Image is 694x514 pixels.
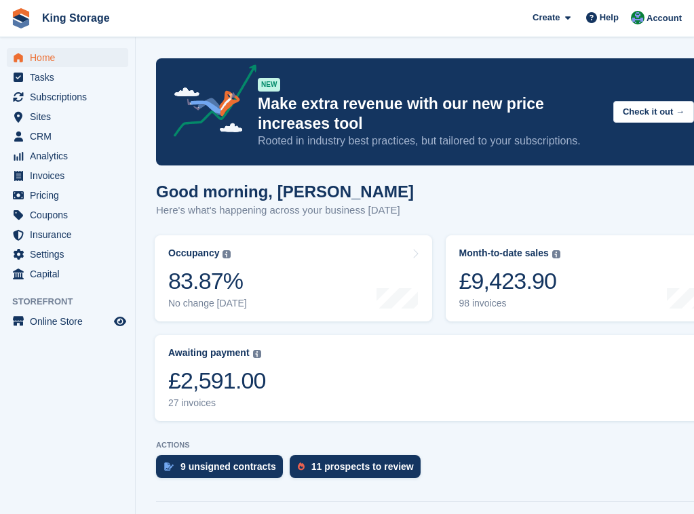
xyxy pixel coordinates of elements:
span: Insurance [30,225,111,244]
div: 27 invoices [168,397,266,409]
span: Pricing [30,186,111,205]
a: menu [7,107,128,126]
img: price-adjustments-announcement-icon-8257ccfd72463d97f412b2fc003d46551f7dbcb40ab6d574587a9cd5c0d94... [162,64,257,142]
div: 9 unsigned contracts [180,461,276,472]
div: £2,591.00 [168,367,266,395]
img: prospect-51fa495bee0391a8d652442698ab0144808aea92771e9ea1ae160a38d050c398.svg [298,462,305,471]
a: menu [7,205,128,224]
span: Sites [30,107,111,126]
span: Invoices [30,166,111,185]
p: Here's what's happening across your business [DATE] [156,203,414,218]
a: menu [7,48,128,67]
span: Home [30,48,111,67]
span: Tasks [30,68,111,87]
a: menu [7,166,128,185]
a: Occupancy 83.87% No change [DATE] [155,235,432,321]
a: menu [7,312,128,331]
a: Preview store [112,313,128,330]
div: 83.87% [168,267,247,295]
img: John King [631,11,644,24]
img: contract_signature_icon-13c848040528278c33f63329250d36e43548de30e8caae1d1a13099fd9432cc5.svg [164,462,174,471]
span: Settings [30,245,111,264]
img: stora-icon-8386f47178a22dfd0bd8f6a31ec36ba5ce8667c1dd55bd0f319d3a0aa187defe.svg [11,8,31,28]
span: Coupons [30,205,111,224]
a: menu [7,127,128,146]
div: Month-to-date sales [459,248,549,259]
div: Awaiting payment [168,347,250,359]
div: 11 prospects to review [311,461,414,472]
a: King Storage [37,7,115,29]
span: CRM [30,127,111,146]
a: menu [7,146,128,165]
div: No change [DATE] [168,298,247,309]
div: NEW [258,78,280,92]
h1: Good morning, [PERSON_NAME] [156,182,414,201]
button: Check it out → [613,101,694,123]
a: menu [7,186,128,205]
p: Rooted in industry best practices, but tailored to your subscriptions. [258,134,602,149]
span: Subscriptions [30,87,111,106]
span: Help [600,11,619,24]
span: Account [647,12,682,25]
span: Analytics [30,146,111,165]
span: Storefront [12,295,135,309]
a: 11 prospects to review [290,455,427,485]
a: menu [7,264,128,283]
img: icon-info-grey-7440780725fd019a000dd9b08b2336e03edf1995a4989e88bcd33f0948082b44.svg [552,250,560,258]
div: 98 invoices [459,298,560,309]
img: icon-info-grey-7440780725fd019a000dd9b08b2336e03edf1995a4989e88bcd33f0948082b44.svg [253,350,261,358]
a: menu [7,245,128,264]
a: menu [7,68,128,87]
span: Capital [30,264,111,283]
a: menu [7,87,128,106]
img: icon-info-grey-7440780725fd019a000dd9b08b2336e03edf1995a4989e88bcd33f0948082b44.svg [223,250,231,258]
div: Occupancy [168,248,219,259]
a: menu [7,225,128,244]
span: Create [533,11,560,24]
a: 9 unsigned contracts [156,455,290,485]
p: Make extra revenue with our new price increases tool [258,94,602,134]
span: Online Store [30,312,111,331]
div: £9,423.90 [459,267,560,295]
